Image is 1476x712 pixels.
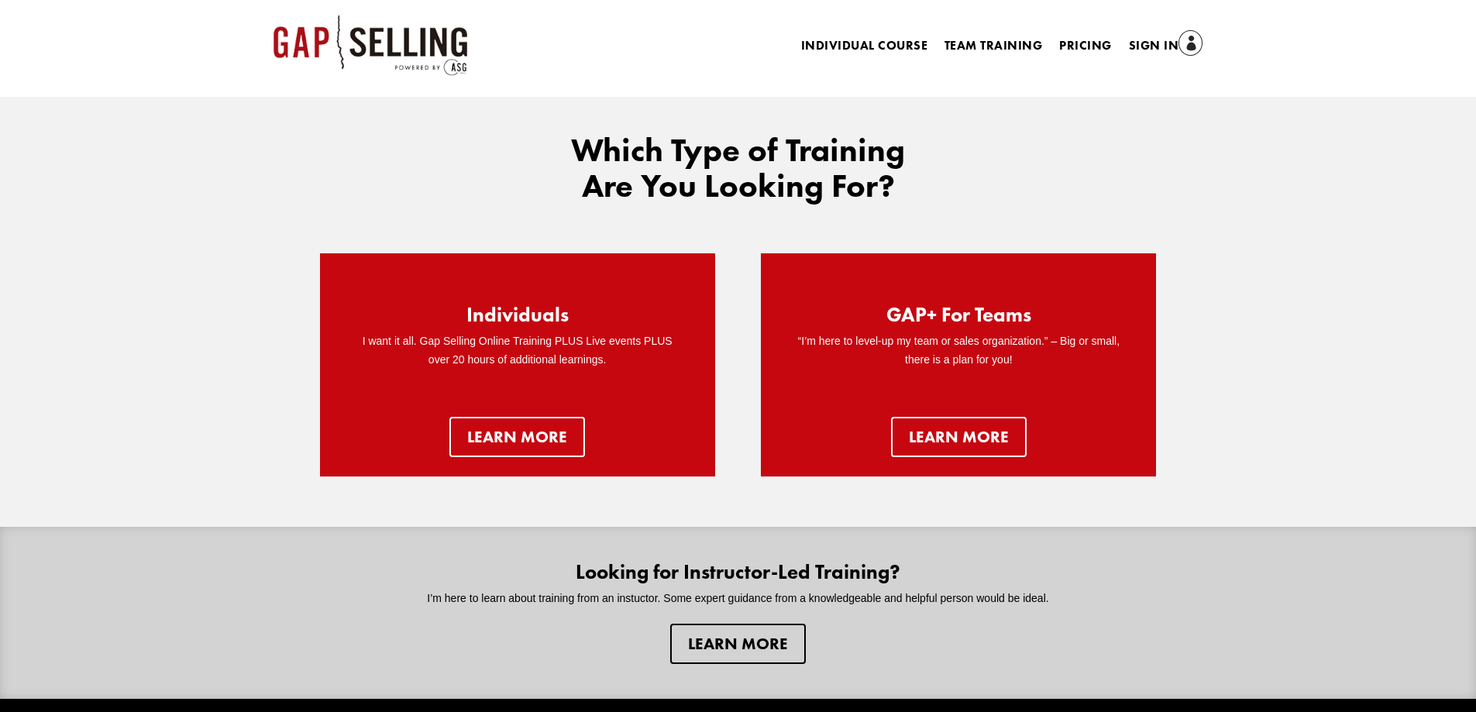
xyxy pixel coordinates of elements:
[944,40,1042,57] a: Team Training
[886,304,1031,332] h2: GAP+ For Teams
[801,40,927,57] a: Individual Course
[449,417,585,457] a: Learn more
[398,562,1079,590] h2: Looking for Instructor-Led Training?
[670,624,806,664] a: Learn more
[351,332,684,370] p: I want it all. Gap Selling Online Training PLUS Live events PLUS over 20 hours of additional lear...
[891,417,1027,457] a: learn more
[1059,40,1111,57] a: Pricing
[398,590,1079,608] p: I’m here to learn about training from an instuctor. Some expert guidance from a knowledgeable and...
[545,132,932,212] h2: Which Type of Training Are You Looking For?
[1129,36,1203,57] a: Sign In
[466,304,569,332] h2: Individuals
[792,332,1125,370] p: “I’m here to level-up my team or sales organization.” – Big or small, there is a plan for you!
